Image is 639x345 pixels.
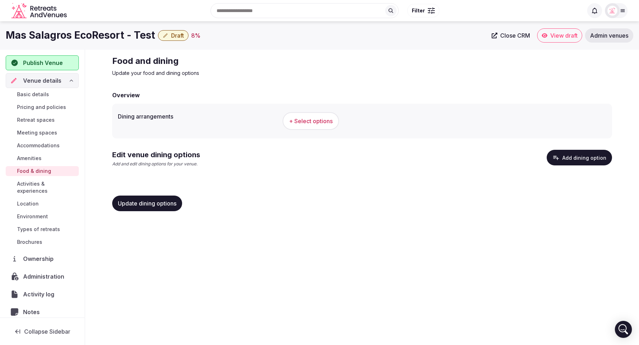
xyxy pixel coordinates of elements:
[17,213,48,220] span: Environment
[17,129,57,136] span: Meeting spaces
[6,324,79,339] button: Collapse Sidebar
[112,196,182,211] button: Update dining options
[23,59,63,67] span: Publish Venue
[6,224,79,234] a: Types of retreats
[112,55,351,67] h2: Food and dining
[6,179,79,196] a: Activities & experiences
[550,32,578,39] span: View draft
[158,30,189,41] button: Draft
[17,168,51,175] span: Food & dining
[112,70,351,77] p: Update your food and dining options
[17,116,55,124] span: Retreat spaces
[112,161,200,167] p: Add and edit dining options for your venue.
[17,200,39,207] span: Location
[6,269,79,284] a: Administration
[6,305,79,319] a: Notes
[17,142,60,149] span: Accommodations
[23,308,43,316] span: Notes
[500,32,530,39] span: Close CRM
[23,254,56,263] span: Ownership
[17,91,49,98] span: Basic details
[17,226,60,233] span: Types of retreats
[17,180,76,195] span: Activities & experiences
[191,31,201,40] div: 8 %
[191,31,201,40] button: 8%
[407,4,439,17] button: Filter
[118,114,277,119] label: Dining arrangements
[6,153,79,163] a: Amenities
[23,272,67,281] span: Administration
[17,155,42,162] span: Amenities
[537,28,582,43] a: View draft
[412,7,425,14] span: Filter
[607,6,617,16] img: Matt Grant Oakes
[6,102,79,112] a: Pricing and policies
[6,115,79,125] a: Retreat spaces
[24,328,70,335] span: Collapse Sidebar
[6,237,79,247] a: Brochures
[112,91,140,99] h2: Overview
[171,32,184,39] span: Draft
[11,3,68,19] svg: Retreats and Venues company logo
[112,150,200,160] h2: Edit venue dining options
[6,166,79,176] a: Food & dining
[590,32,628,39] span: Admin venues
[6,199,79,209] a: Location
[23,76,61,85] span: Venue details
[289,117,333,125] span: + Select options
[11,3,68,19] a: Visit the homepage
[23,290,57,299] span: Activity log
[17,239,42,246] span: Brochures
[17,104,66,111] span: Pricing and policies
[118,200,176,207] span: Update dining options
[283,112,339,130] button: + Select options
[6,251,79,266] a: Ownership
[6,287,79,302] a: Activity log
[487,28,534,43] a: Close CRM
[6,212,79,221] a: Environment
[585,28,633,43] a: Admin venues
[6,55,79,70] button: Publish Venue
[6,28,155,42] h1: Mas Salagros EcoResort - Test
[6,89,79,99] a: Basic details
[6,128,79,138] a: Meeting spaces
[615,321,632,338] div: Open Intercom Messenger
[547,150,612,165] button: Add dining option
[6,141,79,150] a: Accommodations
